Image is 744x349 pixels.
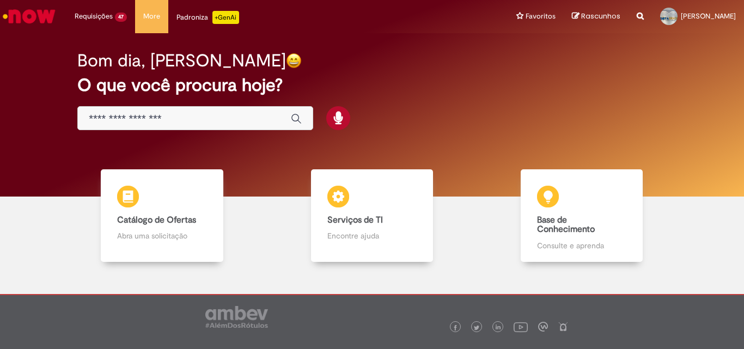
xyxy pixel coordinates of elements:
img: logo_footer_ambev_rotulo_gray.png [205,306,268,328]
span: 47 [115,13,127,22]
a: Catálogo de Ofertas Abra uma solicitação [57,169,267,262]
a: Rascunhos [572,11,620,22]
img: logo_footer_naosei.png [558,322,568,332]
img: logo_footer_linkedin.png [496,324,501,331]
span: Favoritos [526,11,556,22]
p: Abra uma solicitação [117,230,206,241]
span: Rascunhos [581,11,620,21]
img: ServiceNow [1,5,57,27]
h2: O que você procura hoje? [77,76,667,95]
img: logo_footer_twitter.png [474,325,479,330]
p: Consulte e aprenda [537,240,626,251]
img: logo_footer_workplace.png [538,322,548,332]
img: happy-face.png [286,53,302,69]
h2: Bom dia, [PERSON_NAME] [77,51,286,70]
a: Serviços de TI Encontre ajuda [267,169,477,262]
b: Serviços de TI [327,215,383,225]
b: Base de Conhecimento [537,215,595,235]
a: Base de Conhecimento Consulte e aprenda [477,169,687,262]
span: More [143,11,160,22]
span: [PERSON_NAME] [681,11,736,21]
b: Catálogo de Ofertas [117,215,196,225]
p: Encontre ajuda [327,230,417,241]
p: +GenAi [212,11,239,24]
span: Requisições [75,11,113,22]
img: logo_footer_youtube.png [514,320,528,334]
div: Padroniza [176,11,239,24]
img: logo_footer_facebook.png [453,325,458,330]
